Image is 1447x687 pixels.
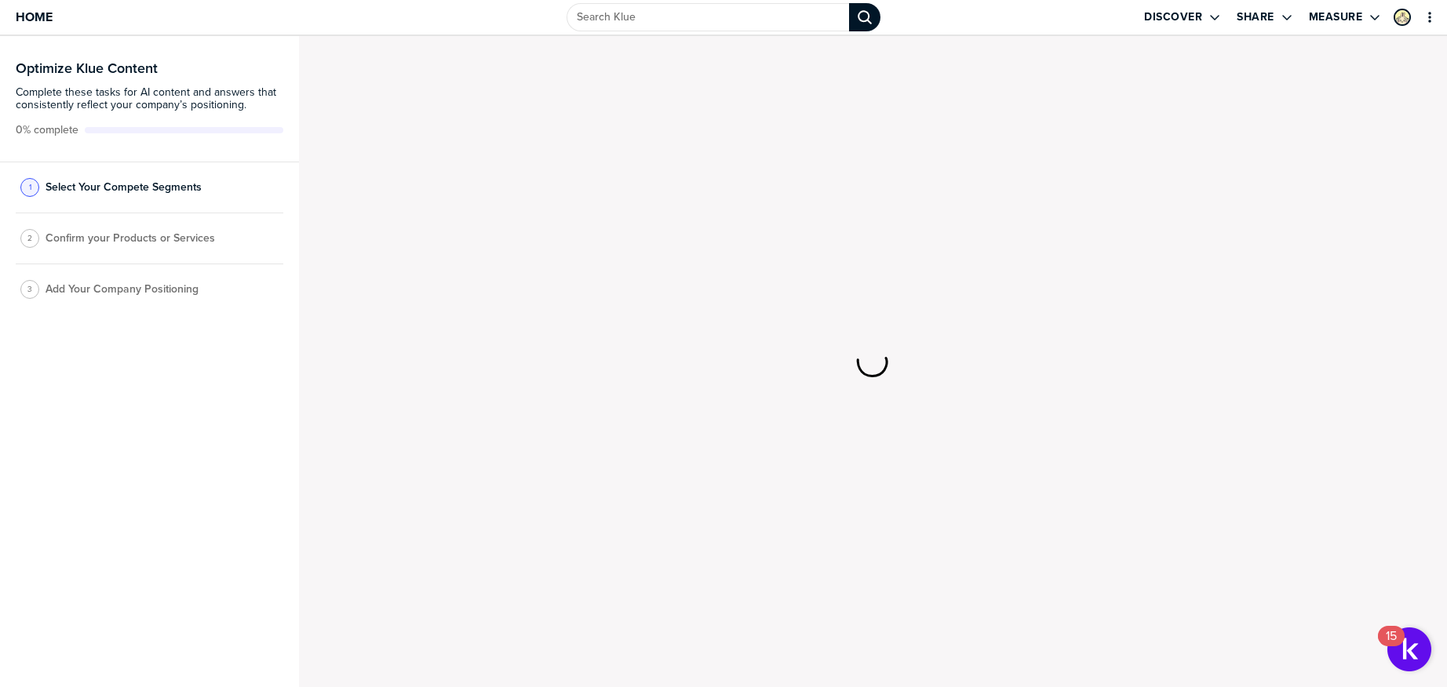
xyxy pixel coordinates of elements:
span: Home [16,10,53,24]
div: 15 [1386,636,1397,656]
input: Search Klue [567,3,849,31]
h3: Optimize Klue Content [16,61,283,75]
span: 3 [27,283,32,295]
label: Measure [1309,10,1363,24]
div: Tzu Yu Lin [1394,9,1411,26]
span: Confirm your Products or Services [46,232,215,245]
label: Share [1237,10,1274,24]
span: 2 [27,232,32,244]
span: Select Your Compete Segments [46,181,202,194]
span: 1 [29,181,31,193]
label: Discover [1144,10,1202,24]
span: Complete these tasks for AI content and answers that consistently reflect your company’s position... [16,86,283,111]
a: Edit Profile [1392,7,1412,27]
span: Active [16,124,78,136]
div: Search Klue [849,3,880,31]
img: 2a8ccf7d08e65598e10b6c629af2ccc6-sml.png [1395,10,1409,24]
button: Open Resource Center, 15 new notifications [1387,627,1431,671]
span: Add Your Company Positioning [46,283,199,296]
